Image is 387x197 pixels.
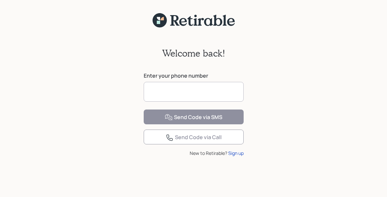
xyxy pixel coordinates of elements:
div: Sign up [228,150,244,157]
button: Send Code via Call [144,130,244,144]
div: New to Retirable? [144,150,244,157]
button: Send Code via SMS [144,110,244,124]
div: Send Code via Call [166,134,222,141]
h2: Welcome back! [162,48,225,59]
label: Enter your phone number [144,72,244,79]
div: Send Code via SMS [165,113,222,121]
